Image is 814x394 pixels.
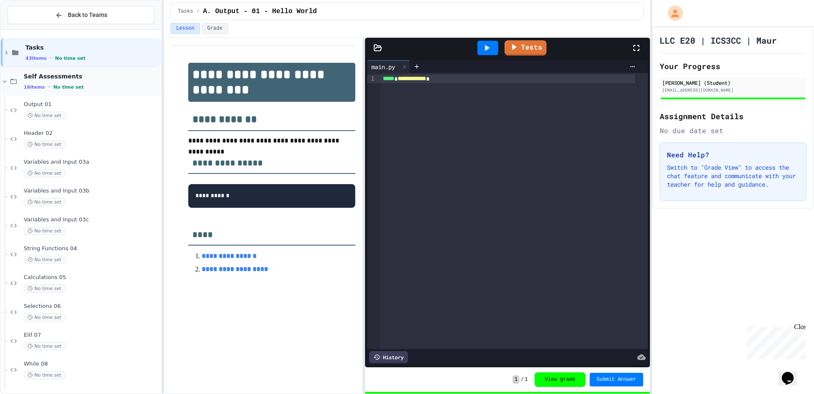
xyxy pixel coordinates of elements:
div: 1 [367,75,376,83]
span: Variables and Input 03c [24,216,159,224]
span: Self Assessments [24,73,159,80]
div: main.py [367,62,399,71]
span: No time set [24,342,65,350]
span: Tasks [25,44,159,51]
iframe: chat widget [744,323,806,359]
h2: Your Progress [660,60,806,72]
span: Elif 07 [24,332,159,339]
span: No time set [53,84,84,90]
span: Variables and Input 03b [24,187,159,195]
span: No time set [24,227,65,235]
div: No due date set [660,126,806,136]
button: Back to Teams [8,6,154,24]
span: Selections 06 [24,303,159,310]
span: Output 01 [24,101,159,108]
span: Submit Answer [597,376,636,383]
button: Submit Answer [590,373,643,386]
button: Grade [202,23,228,34]
h1: LLC E20 | ICS3CC | Maur [660,34,777,46]
span: While 08 [24,360,159,368]
span: No time set [24,140,65,148]
span: No time set [24,198,65,206]
a: Tests [505,40,546,56]
div: My Account [659,3,685,23]
div: [PERSON_NAME] (Student) [662,79,804,87]
span: No time set [24,256,65,264]
span: No time set [24,371,65,379]
span: Header 02 [24,130,159,137]
div: History [369,351,408,363]
span: • [50,55,52,61]
span: 43 items [25,56,47,61]
span: String Functions 04 [24,245,159,252]
span: Tasks [178,8,193,15]
span: Calculations 05 [24,274,159,281]
iframe: chat widget [778,360,806,386]
span: A. Output - 01 - Hello World [203,6,317,17]
span: No time set [24,169,65,177]
span: 1 [525,376,528,383]
span: No time set [55,56,86,61]
span: / [521,376,524,383]
span: Variables and Input 03a [24,159,159,166]
span: No time set [24,313,65,321]
button: View grade [535,372,585,387]
span: Back to Teams [68,11,107,20]
span: / [196,8,199,15]
span: No time set [24,112,65,120]
h2: Assignment Details [660,110,806,122]
div: Chat with us now!Close [3,3,59,54]
button: Lesson [170,23,200,34]
span: • [48,84,50,90]
div: main.py [367,60,410,73]
span: 16 items [24,84,45,90]
h3: Need Help? [667,150,799,160]
span: No time set [24,285,65,293]
span: 1 [513,375,519,384]
div: [EMAIL_ADDRESS][DOMAIN_NAME] [662,87,804,93]
p: Switch to "Grade View" to access the chat feature and communicate with your teacher for help and ... [667,163,799,189]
